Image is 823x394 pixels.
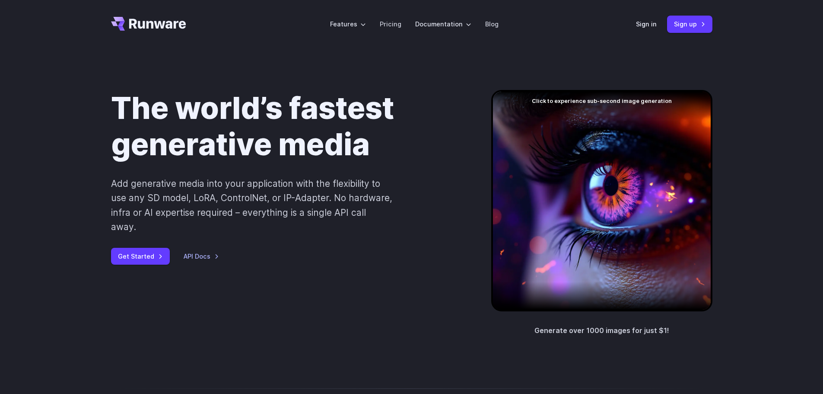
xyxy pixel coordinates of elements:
a: Blog [485,19,499,29]
p: Generate over 1000 images for just $1! [534,325,669,336]
a: Sign in [636,19,657,29]
h1: The world’s fastest generative media [111,90,464,163]
p: Add generative media into your application with the flexibility to use any SD model, LoRA, Contro... [111,176,393,234]
a: Sign up [667,16,712,32]
a: Get Started [111,248,170,265]
a: Go to / [111,17,186,31]
a: API Docs [184,251,219,261]
label: Documentation [415,19,471,29]
label: Features [330,19,366,29]
a: Pricing [380,19,401,29]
